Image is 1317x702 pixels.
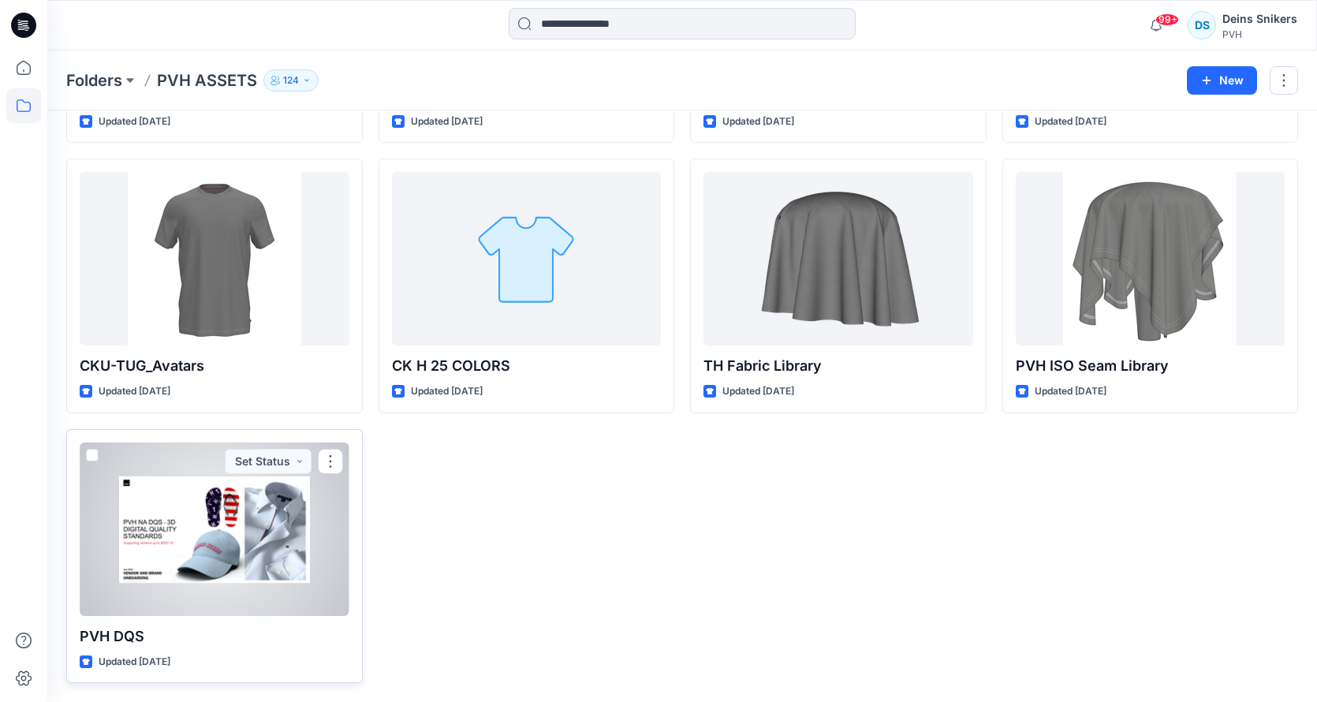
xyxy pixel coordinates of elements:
[703,172,973,345] a: TH Fabric Library
[80,355,349,377] p: CKU-TUG_Avatars
[157,69,257,91] p: PVH ASSETS
[263,69,319,91] button: 124
[411,383,483,400] p: Updated [DATE]
[411,114,483,130] p: Updated [DATE]
[392,355,662,377] p: CK H 25 COLORS
[99,654,170,670] p: Updated [DATE]
[1035,114,1106,130] p: Updated [DATE]
[1016,355,1285,377] p: PVH ISO Seam Library
[392,172,662,345] a: CK H 25 COLORS
[80,442,349,616] a: PVH DQS
[80,172,349,345] a: CKU-TUG_Avatars
[1187,66,1257,95] button: New
[1222,9,1297,28] div: Deins Snikers
[99,383,170,400] p: Updated [DATE]
[1035,383,1106,400] p: Updated [DATE]
[1155,13,1179,26] span: 99+
[703,355,973,377] p: TH Fabric Library
[66,69,122,91] a: Folders
[1222,28,1297,40] div: PVH
[1016,172,1285,345] a: PVH ISO Seam Library
[722,114,794,130] p: Updated [DATE]
[283,72,299,89] p: 124
[99,114,170,130] p: Updated [DATE]
[1188,11,1216,39] div: DS
[722,383,794,400] p: Updated [DATE]
[80,625,349,648] p: PVH DQS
